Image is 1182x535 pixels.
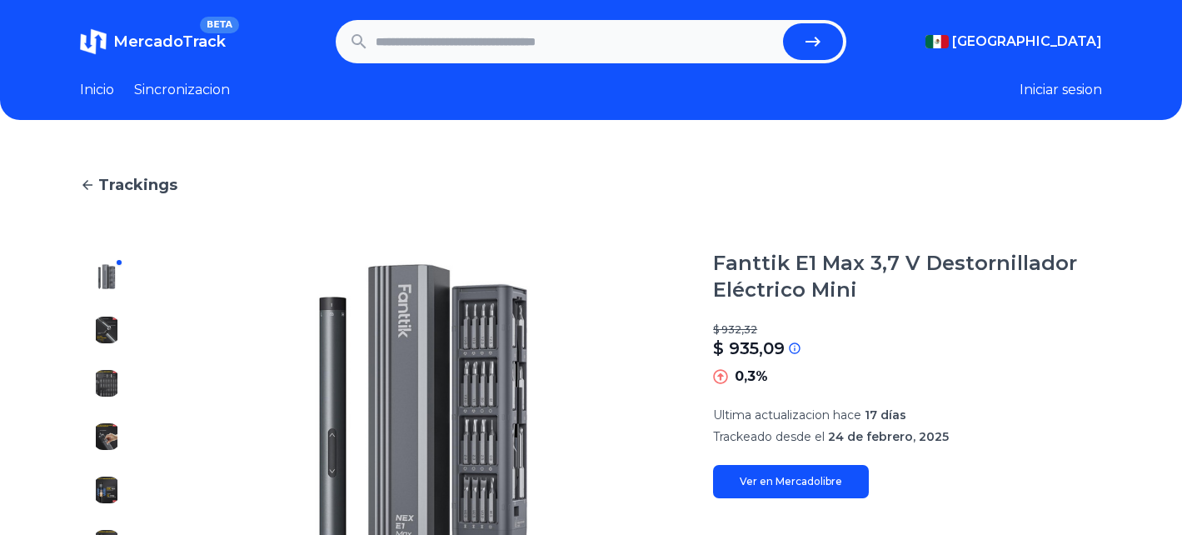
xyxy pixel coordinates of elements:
[93,423,120,450] img: Fanttik E1 Max 3,7 V Destornillador Eléctrico Mini
[713,323,1102,337] p: $ 932,32
[80,28,107,55] img: MercadoTrack
[925,32,1102,52] button: [GEOGRAPHIC_DATA]
[113,32,226,51] span: MercadoTrack
[828,429,949,444] span: 24 de febrero, 2025
[80,173,1102,197] a: Trackings
[925,35,949,48] img: Mexico
[713,407,861,422] span: Ultima actualizacion hace
[93,263,120,290] img: Fanttik E1 Max 3,7 V Destornillador Eléctrico Mini
[98,173,177,197] span: Trackings
[80,80,114,100] a: Inicio
[865,407,906,422] span: 17 días
[200,17,239,33] span: BETA
[713,250,1102,303] h1: Fanttik E1 Max 3,7 V Destornillador Eléctrico Mini
[952,32,1102,52] span: [GEOGRAPHIC_DATA]
[713,429,825,444] span: Trackeado desde el
[93,317,120,343] img: Fanttik E1 Max 3,7 V Destornillador Eléctrico Mini
[134,80,230,100] a: Sincronizacion
[713,465,869,498] a: Ver en Mercadolibre
[93,477,120,503] img: Fanttik E1 Max 3,7 V Destornillador Eléctrico Mini
[93,370,120,397] img: Fanttik E1 Max 3,7 V Destornillador Eléctrico Mini
[1020,80,1102,100] button: Iniciar sesion
[735,367,768,387] p: 0,3%
[713,337,785,360] p: $ 935,09
[80,28,226,55] a: MercadoTrackBETA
